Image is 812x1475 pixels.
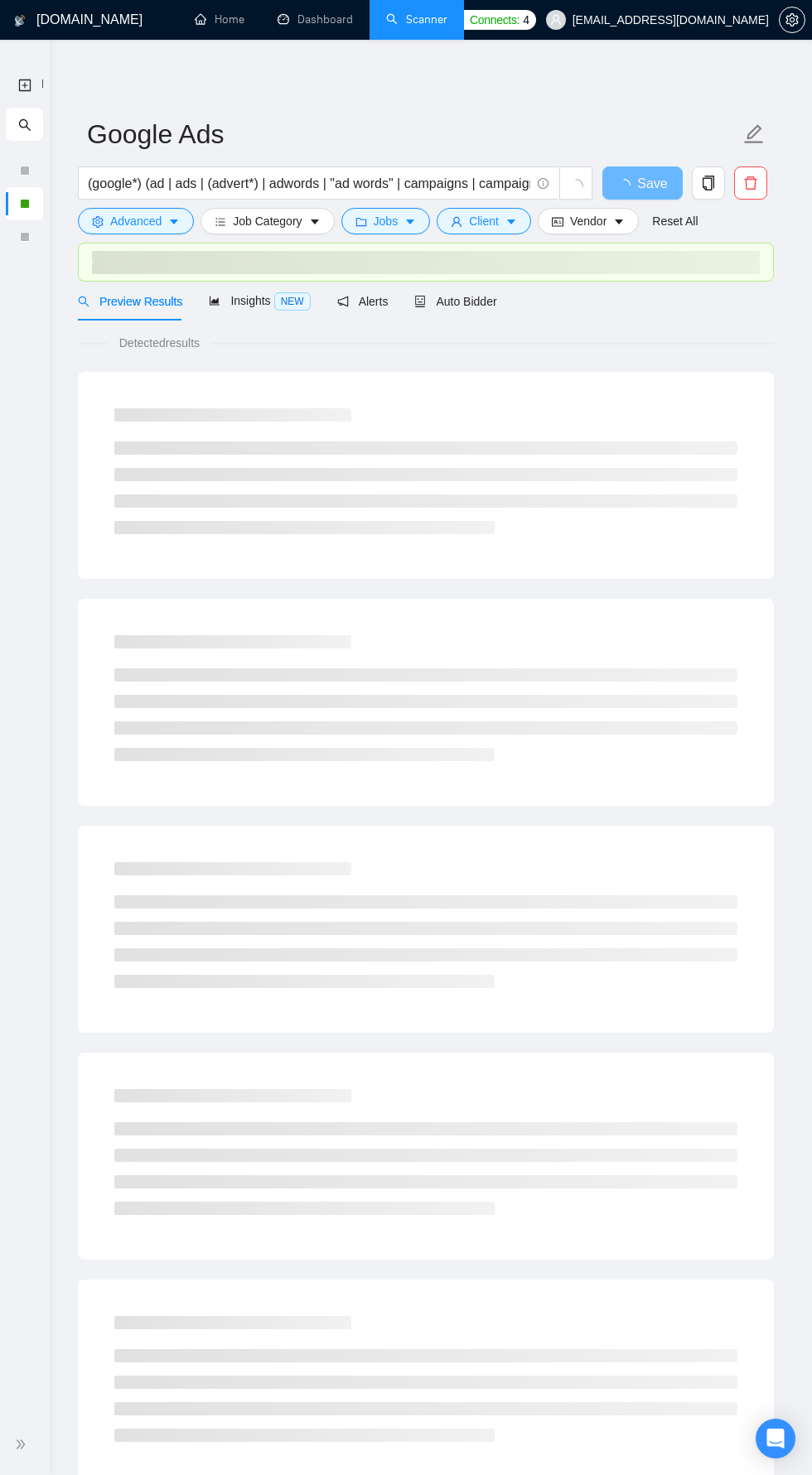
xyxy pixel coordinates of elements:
div: Open Intercom Messenger [756,1419,795,1458]
span: Auto Bidder [414,295,496,308]
span: setting [780,13,805,27]
button: folderJobscaret-down [341,208,431,234]
input: Scanner name... [87,113,740,155]
a: setting [779,13,805,27]
a: searchScanner [386,12,447,27]
span: Preview Results [78,295,182,308]
span: idcard [552,215,563,228]
span: folder [355,215,367,228]
span: robot [414,296,426,307]
input: Search Freelance Jobs... [88,173,530,194]
span: Connects: [470,11,520,29]
span: edit [743,123,765,145]
span: copy [693,176,724,190]
button: delete [734,166,767,200]
span: setting [92,215,104,228]
a: Reset All [652,212,698,230]
span: Jobs [374,212,399,230]
span: search [18,108,31,141]
a: dashboardDashboard [278,12,353,27]
span: Vendor [570,212,607,230]
span: delete [735,176,766,190]
a: homeHome [195,12,244,27]
button: idcardVendorcaret-down [538,208,639,234]
span: search [78,296,89,307]
span: loading [568,179,583,194]
span: caret-down [404,215,416,228]
span: loading [617,179,637,192]
button: userClientcaret-down [437,208,531,234]
span: caret-down [505,215,517,228]
span: 4 [523,11,529,29]
span: Client [469,212,499,230]
span: Insights [209,294,310,307]
span: Alerts [337,295,389,308]
span: NEW [274,292,311,311]
button: settingAdvancedcaret-down [78,208,194,234]
span: Advanced [110,212,162,230]
button: barsJob Categorycaret-down [201,208,334,234]
img: logo [14,7,26,34]
span: area-chart [209,295,220,306]
span: Detected results [108,334,211,352]
span: notification [337,296,349,307]
button: copy [692,166,725,200]
span: info-circle [538,178,549,189]
a: New Scanner [18,68,31,102]
span: bars [215,215,226,228]
button: Save [602,166,683,200]
span: user [550,14,562,26]
span: caret-down [309,215,321,228]
span: Job Category [233,212,302,230]
span: caret-down [168,215,180,228]
span: user [451,215,462,228]
span: double-right [15,1436,31,1453]
span: Save [637,173,667,194]
span: caret-down [613,215,625,228]
button: setting [779,7,805,33]
li: New Scanner [6,68,43,101]
li: My Scanners [6,108,43,253]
